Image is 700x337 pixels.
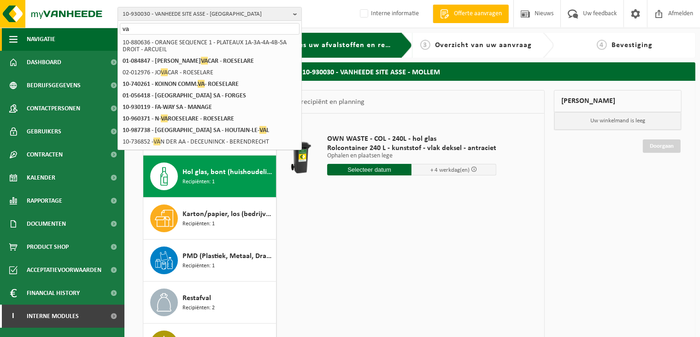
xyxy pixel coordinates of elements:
[327,134,496,144] span: OWN WASTE - COL - 240L - hol glas
[120,23,300,35] input: Zoeken naar gekoppelde vestigingen
[182,293,211,304] span: Restafval
[201,57,208,65] span: VA
[198,80,205,88] span: VA
[123,104,212,111] strong: 10-930119 - FA-WAY SA - MANAGE
[123,7,289,21] span: 10-930030 - VANHEEDE SITE ASSE - [GEOGRAPHIC_DATA]
[27,28,55,51] span: Navigatie
[182,209,274,220] span: Karton/papier, los (bedrijven)
[182,178,215,187] span: Recipiënten: 1
[277,90,369,114] div: Keuze recipiënt en planning
[182,167,274,178] span: Hol glas, bont (huishoudelijk)
[327,164,412,175] input: Selecteer datum
[27,235,69,259] span: Product Shop
[120,136,300,148] li: 10-736852 - N DER AA - DECEUNINCK - BERENDRECHT
[27,189,62,212] span: Rapportage
[27,212,66,235] span: Documenten
[123,80,239,88] strong: 10-740261 - KOINON COMM. - ROESELARE
[358,7,419,21] label: Interne informatie
[143,240,276,282] button: PMD (Plastiek, Metaal, Drankkartons) (bedrijven) Recipiënten: 1
[182,262,215,271] span: Recipiënten: 1
[612,42,653,49] span: Bevestiging
[27,259,101,282] span: Acceptatievoorwaarden
[327,153,496,159] p: Ophalen en plaatsen lege
[182,220,215,229] span: Recipiënten: 1
[292,42,419,49] span: Kies uw afvalstoffen en recipiënten
[9,305,18,328] span: I
[118,7,302,21] button: 10-930030 - VANHEEDE SITE ASSE - [GEOGRAPHIC_DATA]
[123,57,254,65] strong: 01-084847 - [PERSON_NAME] CAR - ROESELARE
[435,42,532,49] span: Overzicht van uw aanvraag
[120,67,300,78] li: 02-012976 - JO CAR - ROESELARE
[123,92,246,99] strong: 01-056418 - [GEOGRAPHIC_DATA] SA - FORGES
[27,97,80,120] span: Contactpersonen
[143,156,276,198] button: Hol glas, bont (huishoudelijk) Recipiënten: 1
[27,143,63,166] span: Contracten
[27,166,55,189] span: Kalender
[27,74,81,97] span: Bedrijfsgegevens
[452,9,504,18] span: Offerte aanvragen
[554,112,681,130] p: Uw winkelmand is leeg
[554,90,682,112] div: [PERSON_NAME]
[643,139,681,153] a: Doorgaan
[27,51,61,74] span: Dashboard
[129,62,695,80] h2: Kies uw afvalstoffen en recipiënten - aanvraag voor 10-930030 - VANHEEDE SITE ASSE - MOLLEM
[143,282,276,324] button: Restafval Recipiënten: 2
[161,68,168,76] span: VA
[153,138,160,145] span: VA
[259,126,266,134] span: VA
[327,144,496,153] span: Rolcontainer 240 L - kunststof - vlak deksel - antraciet
[123,114,234,122] strong: 10-960371 - N- ROESELARE - ROESELARE
[27,282,80,305] span: Financial History
[433,5,509,23] a: Offerte aanvragen
[143,198,276,240] button: Karton/papier, los (bedrijven) Recipiënten: 1
[123,126,269,134] strong: 10-987738 - [GEOGRAPHIC_DATA] SA - HOUTAIN-LE- L
[120,37,300,55] li: 10-880636 - ORANGE SEQUENCE 1 - PLATEAUX 1A-3A-4A-4B-5A DROIT - ARCUEIL
[430,167,470,173] span: + 4 werkdag(en)
[182,304,215,313] span: Recipiënten: 2
[597,40,607,50] span: 4
[182,251,274,262] span: PMD (Plastiek, Metaal, Drankkartons) (bedrijven)
[27,305,79,328] span: Interne modules
[420,40,430,50] span: 3
[27,120,61,143] span: Gebruikers
[161,114,168,122] span: VA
